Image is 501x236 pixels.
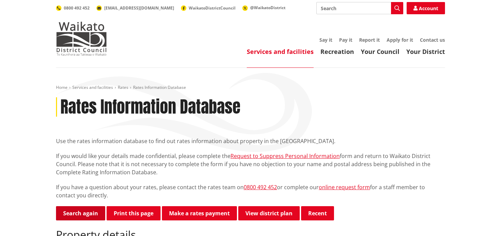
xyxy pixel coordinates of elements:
nav: breadcrumb [56,85,445,91]
a: Make a rates payment [162,206,237,220]
a: Services and facilities [247,47,314,56]
a: online request form [319,183,370,191]
a: Pay it [339,37,352,43]
a: Contact us [420,37,445,43]
a: Apply for it [387,37,413,43]
span: 0800 492 452 [64,5,90,11]
button: Print this page [107,206,161,220]
span: Rates Information Database [133,84,186,90]
a: Rates [118,84,128,90]
p: If you have a question about your rates, please contact the rates team on or complete our for a s... [56,183,445,199]
button: Recent [301,206,334,220]
span: [EMAIL_ADDRESS][DOMAIN_NAME] [104,5,174,11]
a: View district plan [238,206,300,220]
p: If you would like your details made confidential, please complete the form and return to Waikato ... [56,152,445,176]
span: WaikatoDistrictCouncil [189,5,236,11]
a: Services and facilities [72,84,113,90]
span: @WaikatoDistrict [250,5,285,11]
a: Say it [319,37,332,43]
a: Account [407,2,445,14]
a: Recreation [320,47,354,56]
input: Search input [316,2,403,14]
a: 0800 492 452 [56,5,90,11]
a: [EMAIL_ADDRESS][DOMAIN_NAME] [96,5,174,11]
iframe: Messenger Launcher [470,208,494,232]
a: Search again [56,206,105,220]
a: Home [56,84,68,90]
a: @WaikatoDistrict [242,5,285,11]
a: WaikatoDistrictCouncil [181,5,236,11]
a: 0800 492 452 [244,183,277,191]
img: Waikato District Council - Te Kaunihera aa Takiwaa o Waikato [56,22,107,56]
a: Report it [359,37,380,43]
a: Your District [406,47,445,56]
h1: Rates Information Database [60,97,240,117]
p: Use the rates information database to find out rates information about property in the [GEOGRAPHI... [56,137,445,145]
a: Request to Suppress Personal Information [230,152,340,160]
a: Your Council [361,47,400,56]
